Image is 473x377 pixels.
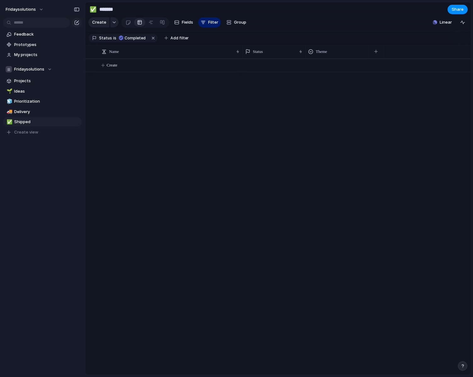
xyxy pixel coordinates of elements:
[440,19,452,26] span: Linear
[452,6,464,13] span: Share
[3,97,82,106] a: 🧊Prioritization
[14,78,80,84] span: Projects
[90,5,97,14] div: ✅
[14,66,44,72] span: Fridaysolutions
[7,118,11,126] div: ✅
[182,19,193,26] span: Fields
[14,129,38,135] span: Create view
[92,19,106,26] span: Create
[14,42,80,48] span: Prototypes
[14,98,80,105] span: Prioritization
[6,119,12,125] button: ✅
[3,117,82,127] a: ✅Shipped
[109,49,119,55] span: Name
[170,35,189,41] span: Add filter
[3,40,82,49] a: Prototypes
[88,17,109,27] button: Create
[7,88,11,95] div: 🌱
[88,4,98,14] button: ✅
[7,98,11,105] div: 🧊
[234,19,246,26] span: Group
[14,119,80,125] span: Shipped
[208,19,218,26] span: Filter
[99,35,112,41] span: Status
[14,31,80,37] span: Feedback
[223,17,249,27] button: Group
[253,49,263,55] span: Status
[6,6,36,13] span: fridaysolutions
[107,62,117,68] span: Create
[3,65,82,74] button: Fridaysolutions
[113,35,116,41] span: is
[198,17,221,27] button: Filter
[3,128,82,137] button: Create view
[6,88,12,94] button: 🌱
[14,88,80,94] span: Ideas
[3,107,82,117] a: 🚚Delivery
[3,30,82,39] a: Feedback
[172,17,196,27] button: Fields
[6,98,12,105] button: 🧊
[14,109,80,115] span: Delivery
[7,108,11,115] div: 🚚
[3,50,82,60] a: My projects
[430,18,454,27] button: Linear
[3,76,82,86] a: Projects
[3,4,47,14] button: fridaysolutions
[3,87,82,96] a: 🌱Ideas
[161,34,192,43] button: Add filter
[448,5,468,14] button: Share
[125,35,146,41] span: Completed
[316,49,327,55] span: Theme
[112,35,118,42] button: is
[14,52,80,58] span: My projects
[6,109,12,115] button: 🚚
[117,35,149,42] button: Completed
